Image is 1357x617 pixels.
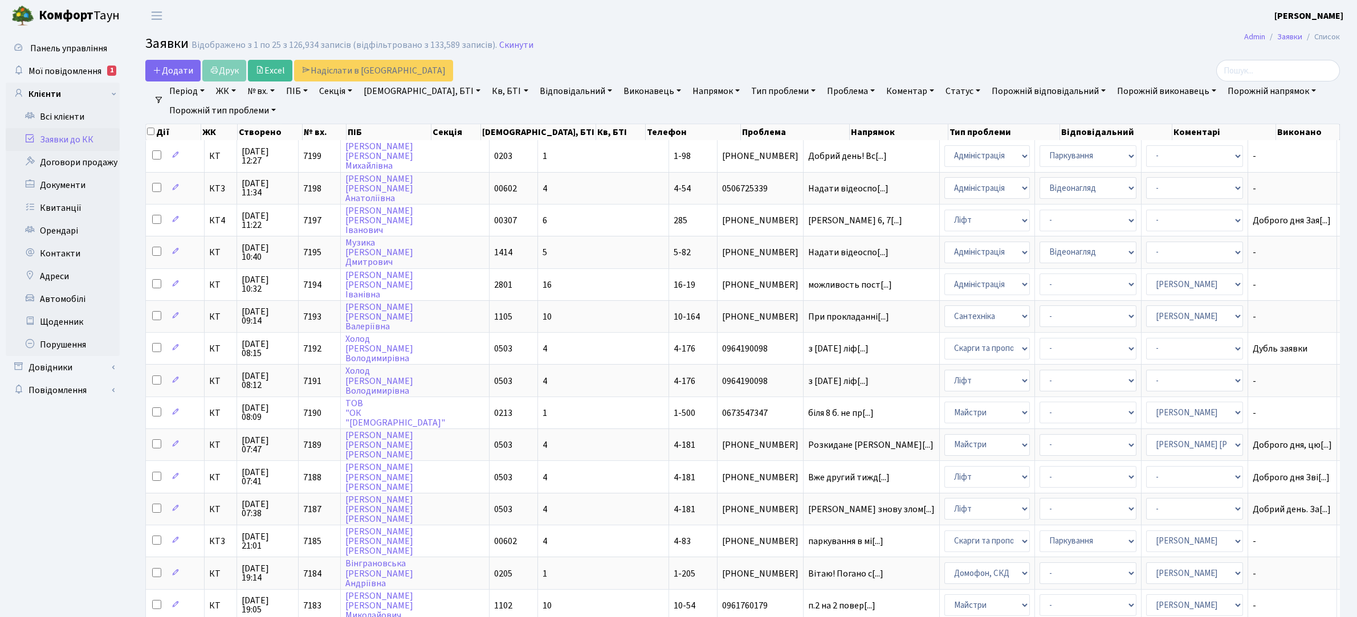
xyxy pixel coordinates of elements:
[6,242,120,265] a: Контакти
[209,505,232,514] span: КТ
[674,342,695,355] span: 4-176
[674,150,691,162] span: 1-98
[345,397,445,429] a: ТОВ"ОК"[DEMOGRAPHIC_DATA]"
[242,371,294,390] span: [DATE] 08:12
[6,83,120,105] a: Клієнти
[39,6,120,26] span: Таун
[494,279,512,291] span: 2801
[808,214,902,227] span: [PERSON_NAME] 6, 7[...]
[345,301,413,333] a: [PERSON_NAME][PERSON_NAME]Валеріївна
[6,379,120,402] a: Повідомлення
[242,211,294,230] span: [DATE] 11:22
[808,535,883,547] span: паркування в мі[...]
[345,236,413,268] a: Музика[PERSON_NAME]Дмитрович
[11,5,34,27] img: logo.png
[494,407,512,419] span: 0213
[242,340,294,358] span: [DATE] 08:15
[822,81,879,101] a: Проблема
[1216,60,1340,81] input: Пошук...
[674,375,695,387] span: 4-176
[6,128,120,151] a: Заявки до КК
[543,246,547,259] span: 5
[1274,10,1343,22] b: [PERSON_NAME]
[345,173,413,205] a: [PERSON_NAME][PERSON_NAME]Анатоліївна
[303,375,321,387] span: 7191
[494,246,512,259] span: 1414
[674,214,687,227] span: 285
[722,152,798,161] span: [PHONE_NUMBER]
[209,152,232,161] span: КТ
[596,124,646,140] th: Кв, БТІ
[303,503,321,516] span: 7187
[6,356,120,379] a: Довідники
[242,275,294,293] span: [DATE] 10:32
[543,567,547,580] span: 1
[1253,503,1331,516] span: Добрий день. За[...]
[201,124,238,140] th: ЖК
[238,124,303,140] th: Створено
[722,184,798,193] span: 0506725339
[674,471,695,484] span: 4-181
[191,40,497,51] div: Відображено з 1 по 25 з 126,934 записів (відфільтровано з 133,589 записів).
[431,124,481,140] th: Секція
[242,403,294,422] span: [DATE] 08:09
[145,34,189,54] span: Заявки
[209,280,232,289] span: КТ
[359,81,485,101] a: [DEMOGRAPHIC_DATA], БТІ
[209,248,232,257] span: КТ
[345,205,413,236] a: [PERSON_NAME][PERSON_NAME]Іванович
[209,216,232,225] span: КТ4
[6,310,120,333] a: Щоденник
[1223,81,1321,101] a: Порожній напрямок
[543,503,547,516] span: 4
[722,216,798,225] span: [PHONE_NUMBER]
[882,81,939,101] a: Коментар
[494,567,512,580] span: 0205
[674,310,700,323] span: 10-164
[345,365,413,397] a: Холод[PERSON_NAME]Володимирівна
[1253,184,1332,193] span: -
[303,407,321,419] span: 7190
[146,124,201,140] th: Дії
[674,407,695,419] span: 1-500
[543,150,547,162] span: 1
[722,505,798,514] span: [PHONE_NUMBER]
[674,567,695,580] span: 1-205
[28,65,101,77] span: Мої повідомлення
[674,599,695,612] span: 10-54
[153,64,193,77] span: Додати
[6,197,120,219] a: Квитанції
[808,150,887,162] span: Добрий день! Вс[...]
[543,342,547,355] span: 4
[303,535,321,547] span: 7185
[1227,25,1357,49] nav: breadcrumb
[303,599,321,612] span: 7183
[722,473,798,482] span: [PHONE_NUMBER]
[722,569,798,578] span: [PHONE_NUMBER]
[209,537,232,546] span: КТ3
[209,408,232,418] span: КТ
[674,503,695,516] span: 4-181
[1253,214,1331,227] span: Доброго дня Зая[...]
[543,471,547,484] span: 4
[808,342,869,355] span: з [DATE] ліф[...]
[6,219,120,242] a: Орендарі
[494,471,512,484] span: 0503
[345,140,413,172] a: [PERSON_NAME][PERSON_NAME]Михайлівна
[494,439,512,451] span: 0503
[543,407,547,419] span: 1
[345,493,413,525] a: [PERSON_NAME][PERSON_NAME][PERSON_NAME]
[1253,248,1332,257] span: -
[722,344,798,353] span: 0964190098
[1172,124,1276,140] th: Коментарі
[1277,31,1302,43] a: Заявки
[6,333,120,356] a: Порушення
[722,377,798,386] span: 0964190098
[494,599,512,612] span: 1102
[1274,9,1343,23] a: [PERSON_NAME]
[850,124,948,140] th: Напрямок
[211,81,241,101] a: ЖК
[722,601,798,610] span: 0961760179
[6,288,120,310] a: Автомобілі
[209,312,232,321] span: КТ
